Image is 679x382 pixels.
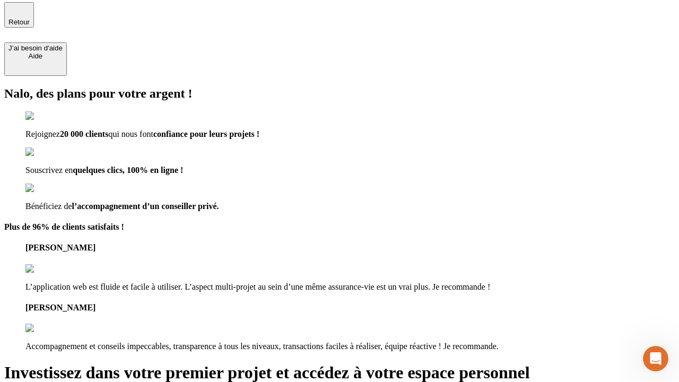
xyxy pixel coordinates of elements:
[25,282,675,292] p: L’application web est fluide et facile à utiliser. L’aspect multi-projet au sein d’une même assur...
[25,324,78,333] img: reviews stars
[25,243,675,253] h4: [PERSON_NAME]
[25,184,71,193] img: checkmark
[25,129,60,138] span: Rejoignez
[25,342,675,351] p: Accompagnement et conseils impeccables, transparence à tous les niveaux, transactions faciles à r...
[4,222,675,232] h4: Plus de 96% de clients satisfaits !
[60,129,109,138] span: 20 000 clients
[4,2,34,28] button: Retour
[25,303,675,312] h4: [PERSON_NAME]
[25,264,78,274] img: reviews stars
[153,129,259,138] span: confiance pour leurs projets !
[643,346,668,371] iframe: Intercom live chat
[4,86,675,101] h2: Nalo, des plans pour votre argent !
[73,166,183,175] span: quelques clics, 100% en ligne !
[25,166,73,175] span: Souscrivez en
[8,44,63,52] div: J’ai besoin d'aide
[72,202,219,211] span: l’accompagnement d’un conseiller privé.
[108,129,153,138] span: qui nous font
[4,42,67,76] button: J’ai besoin d'aideAide
[8,52,63,60] div: Aide
[25,147,71,157] img: checkmark
[25,111,71,121] img: checkmark
[8,18,30,26] span: Retour
[25,202,72,211] span: Bénéficiez de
